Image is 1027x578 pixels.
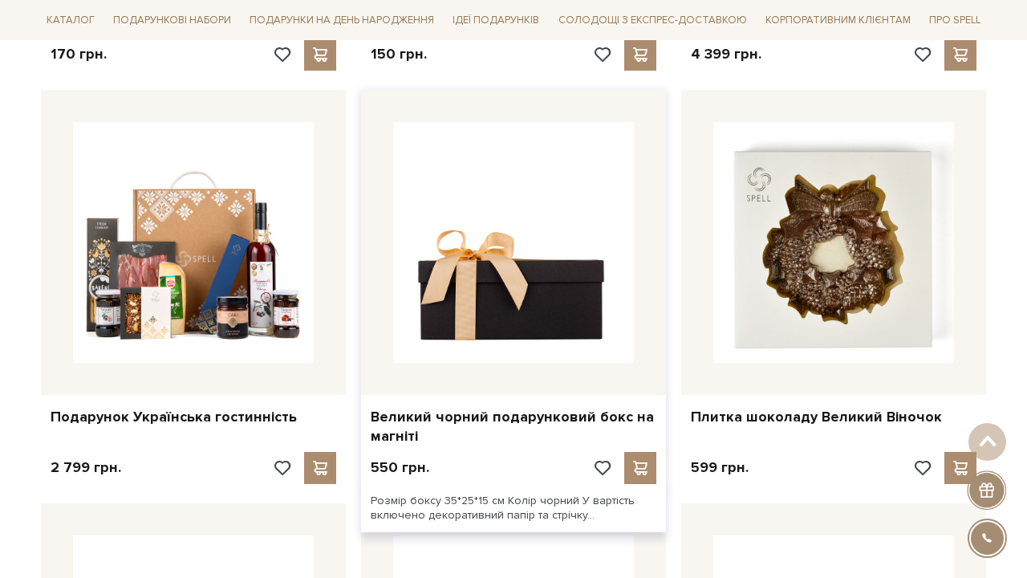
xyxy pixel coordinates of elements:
a: Корпоративним клієнтам [759,8,917,33]
a: Про Spell [923,8,987,33]
a: Подарунки на День народження [243,8,440,33]
p: 550 грн. [371,458,429,477]
img: Великий чорний подарунковий бокс на магніті [393,122,634,363]
p: 2 799 грн. [51,458,121,477]
p: 170 грн. [51,45,107,63]
p: 150 грн. [371,45,427,63]
a: Солодощі з експрес-доставкою [552,6,753,34]
a: Каталог [40,8,101,33]
a: Подарунок Українська гостинність [51,408,336,426]
p: 4 399 грн. [691,45,761,63]
a: Плитка шоколаду Великий Віночок [691,408,976,426]
div: Розмір боксу 35*25*15 см Колір чорний У вартість включено декоративний папір та стрічку... [361,484,666,532]
a: Подарункові набори [107,8,237,33]
a: Великий чорний подарунковий бокс на магніті [371,408,656,446]
p: 599 грн. [691,458,749,477]
a: Ідеї подарунків [446,8,546,33]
